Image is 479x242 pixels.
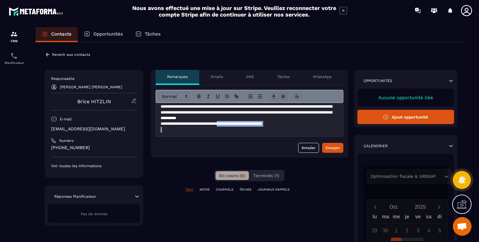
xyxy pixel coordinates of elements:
[364,78,392,83] p: Opportunités
[51,31,71,37] p: Contacts
[81,212,108,216] span: Pas de donnée
[253,173,279,178] span: Terminés (1)
[200,187,210,192] p: NOTES
[298,143,319,153] button: Annuler
[51,76,137,81] p: Responsable
[52,52,90,57] p: Revenir aux contacts
[2,26,27,47] a: formationformationCRM
[93,31,123,37] p: Opportunités
[78,27,129,42] a: Opportunités
[9,6,65,17] img: logo
[364,95,448,100] p: Aucune opportunité liée
[51,145,137,151] p: [PHONE_NUMBER]
[59,138,74,143] p: Numéro
[77,99,111,104] a: Brice HITZLIN
[60,85,122,89] p: [PERSON_NAME] [PERSON_NAME]
[145,31,161,37] p: Tâches
[2,39,27,43] p: CRM
[216,187,233,192] p: COURRIELS
[51,163,137,168] p: Voir toutes les informations
[2,47,27,69] a: schedulerschedulerPlanificateur
[258,187,289,192] p: JOURNAUX D'APPELS
[36,27,78,42] a: Contacts
[54,194,96,199] p: Réponses Planificateur
[10,30,18,38] img: formation
[215,171,249,180] button: En cours (0)
[326,145,340,151] div: Envoyer
[51,126,137,132] p: [EMAIL_ADDRESS][DOMAIN_NAME]
[249,171,283,180] button: Terminés (1)
[239,187,251,192] p: TÂCHES
[313,74,332,79] p: WhatsApp
[246,74,254,79] p: SMS
[364,143,388,148] p: Calendrier
[185,187,193,192] p: TOUT
[277,74,290,79] p: Tâches
[129,27,167,42] a: Tâches
[219,173,245,178] span: En cours (0)
[322,143,343,153] button: Envoyer
[132,5,336,18] h2: Nous avons effectué une mise à jour sur Stripe. Veuillez reconnecter votre compte Stripe afin de ...
[2,61,27,65] p: Planificateur
[453,217,472,236] div: Ouvrir le chat
[60,117,72,122] p: E-mail
[167,74,188,79] p: Remarques
[357,110,454,124] button: Ajout opportunité
[211,74,223,79] p: Emails
[10,52,18,60] img: scheduler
